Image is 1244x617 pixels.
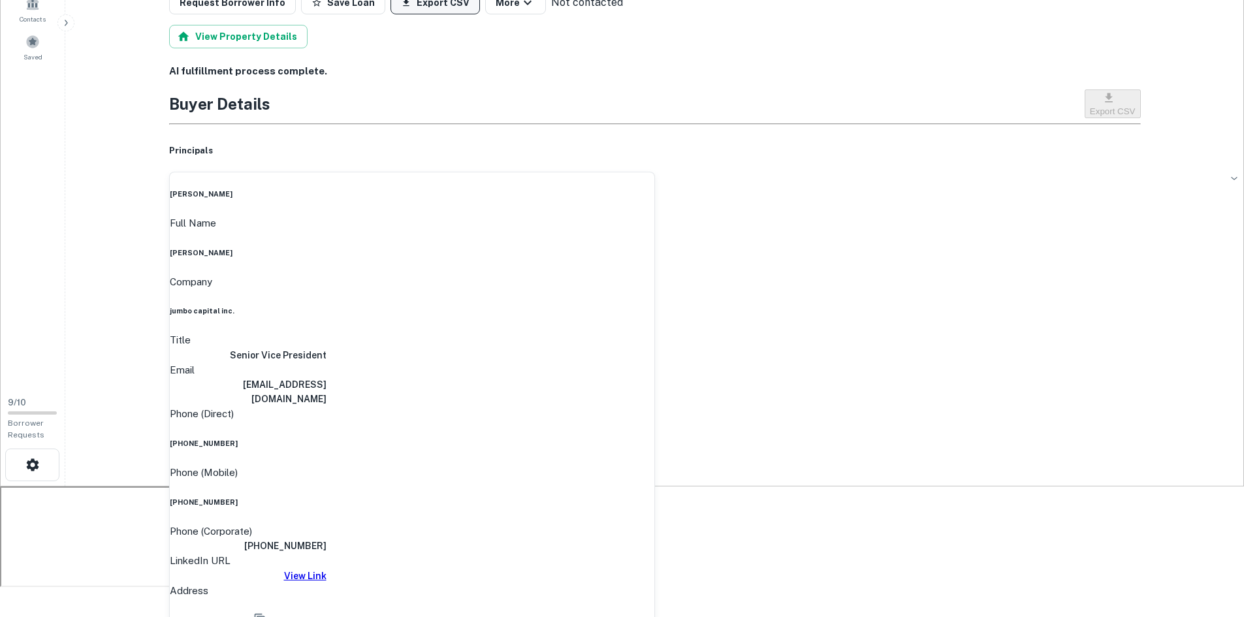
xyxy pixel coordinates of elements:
[20,14,46,24] span: Contacts
[169,144,213,157] h5: Principals
[170,569,327,583] h6: View Link
[170,348,327,362] h6: Senior Vice President
[1085,89,1141,118] button: Export CSV
[4,29,61,65] a: Saved
[8,419,44,439] span: Borrower Requests
[170,465,238,481] p: Phone (Mobile)
[170,438,654,449] h6: [PHONE_NUMBER]
[170,332,654,348] p: Title
[170,406,234,422] p: Phone (Direct)
[170,497,654,507] h6: [PHONE_NUMBER]
[170,306,654,316] h6: jumbo capital inc.
[169,25,308,48] button: View Property Details
[170,189,654,199] h6: [PERSON_NAME]
[170,524,654,539] p: Phone (Corporate)
[170,247,654,258] h6: [PERSON_NAME]
[170,539,327,553] h6: [PHONE_NUMBER]
[170,362,654,378] p: Email
[170,553,654,569] p: LinkedIn URL
[170,569,654,583] a: View Link
[1179,471,1244,533] iframe: Chat Widget
[169,64,1141,79] h6: AI fulfillment process complete.
[169,92,270,116] h4: Buyer Details
[24,52,42,62] span: Saved
[170,583,654,599] p: Address
[170,377,327,406] h6: [EMAIL_ADDRESS][DOMAIN_NAME]
[170,215,654,231] p: Full Name
[170,274,654,290] p: Company
[8,398,26,407] span: 9 / 10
